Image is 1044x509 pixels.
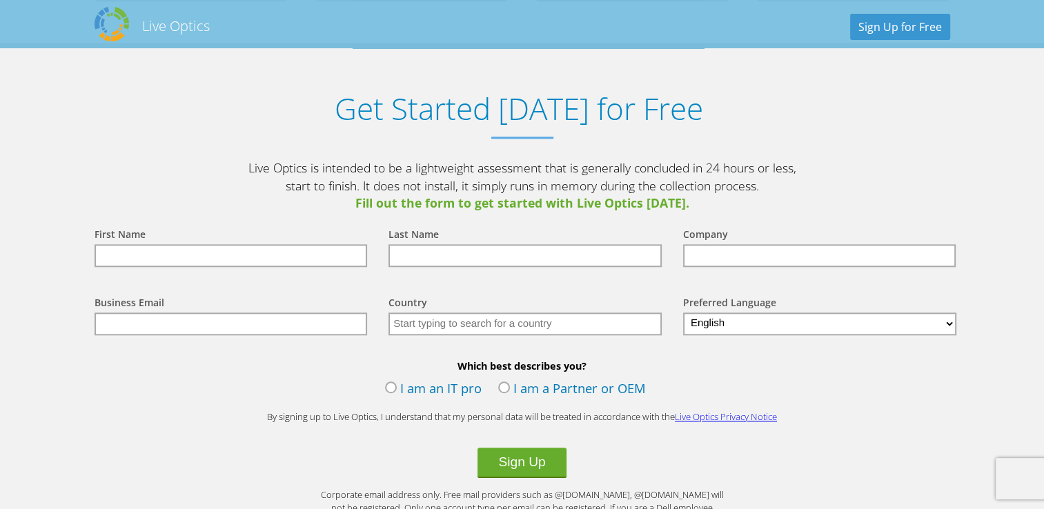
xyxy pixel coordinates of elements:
[388,296,427,312] label: Country
[246,410,798,423] p: By signing up to Live Optics, I understand that my personal data will be treated in accordance wi...
[95,228,146,244] label: First Name
[385,379,482,400] label: I am an IT pro
[675,410,777,423] a: Live Optics Privacy Notice
[95,296,164,312] label: Business Email
[850,14,950,40] a: Sign Up for Free
[81,359,964,372] b: Which best describes you?
[388,312,662,335] input: Start typing to search for a country
[142,17,210,35] h2: Live Optics
[498,379,646,400] label: I am a Partner or OEM
[683,228,728,244] label: Company
[477,448,566,478] button: Sign Up
[246,194,798,212] span: Fill out the form to get started with Live Optics [DATE].
[81,91,957,126] h1: Get Started [DATE] for Free
[683,296,776,312] label: Preferred Language
[95,7,129,41] img: Dell Dpack
[246,159,798,212] p: Live Optics is intended to be a lightweight assessment that is generally concluded in 24 hours or...
[388,228,439,244] label: Last Name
